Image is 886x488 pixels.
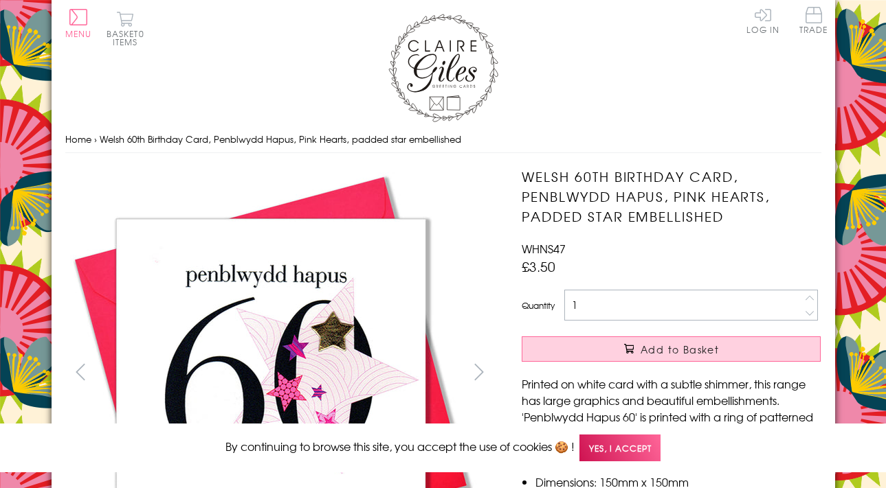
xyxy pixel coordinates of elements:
[463,356,494,387] button: next
[388,14,498,122] img: Claire Giles Greetings Cards
[641,342,719,356] span: Add to Basket
[522,167,821,226] h1: Welsh 60th Birthday Card, Penblwydd Hapus, Pink Hearts, padded star embellished
[65,132,91,146] a: Home
[65,9,92,38] button: Menu
[799,7,828,36] a: Trade
[522,240,566,257] span: WHNS47
[100,132,461,146] span: Welsh 60th Birthday Card, Penblwydd Hapus, Pink Hearts, padded star embellished
[107,11,144,46] button: Basket0 items
[94,132,97,146] span: ›
[746,7,779,34] a: Log In
[113,27,144,48] span: 0 items
[799,7,828,34] span: Trade
[522,299,555,312] label: Quantity
[579,434,661,461] span: Yes, I accept
[522,375,821,458] p: Printed on white card with a subtle shimmer, this range has large graphics and beautiful embellis...
[522,336,821,362] button: Add to Basket
[65,356,96,387] button: prev
[522,257,555,276] span: £3.50
[65,126,821,154] nav: breadcrumbs
[65,27,92,40] span: Menu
